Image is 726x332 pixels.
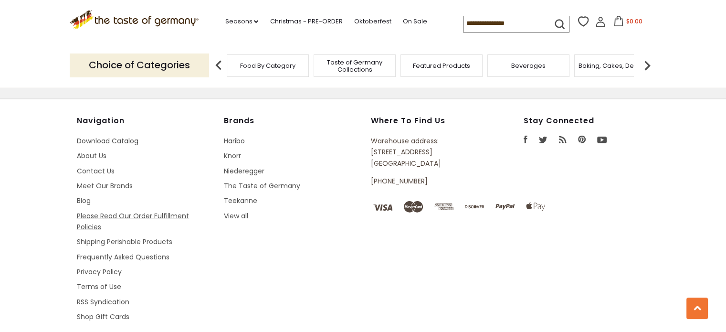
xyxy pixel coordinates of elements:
[354,16,391,27] a: Oktoberfest
[608,16,648,30] button: $0.00
[77,267,122,277] a: Privacy Policy
[77,312,129,321] a: Shop Gift Cards
[225,16,258,27] a: Seasons
[77,196,91,205] a: Blog
[371,176,480,187] p: [PHONE_NUMBER]
[224,166,264,176] a: Niederegger
[77,282,121,291] a: Terms of Use
[224,151,241,161] a: Knorr
[638,56,657,75] img: next arrow
[316,59,393,73] a: Taste of Germany Collections
[224,196,257,205] a: Teekanne
[270,16,342,27] a: Christmas - PRE-ORDER
[371,116,480,126] h4: Where to find us
[402,16,427,27] a: On Sale
[413,62,470,69] a: Featured Products
[224,116,361,126] h4: Brands
[209,56,228,75] img: previous arrow
[77,211,189,232] a: Please Read Our Order Fulfillment Policies
[77,297,129,307] a: RSS Syndication
[511,62,546,69] a: Beverages
[626,17,642,25] span: $0.00
[77,181,133,191] a: Meet Our Brands
[77,136,138,146] a: Download Catalog
[77,151,106,161] a: About Us
[224,181,300,191] a: The Taste of Germany
[240,62,295,69] a: Food By Category
[77,252,169,262] a: Frequently Asked Questions
[371,136,480,169] p: Warehouse address: [STREET_ADDRESS] [GEOGRAPHIC_DATA]
[224,211,248,221] a: View all
[77,116,214,126] h4: Navigation
[70,54,209,77] p: Choice of Categories
[579,62,652,69] a: Baking, Cakes, Desserts
[524,116,650,126] h4: Stay Connected
[77,237,172,246] a: Shipping Perishable Products
[224,136,245,146] a: Haribo
[77,166,115,176] a: Contact Us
